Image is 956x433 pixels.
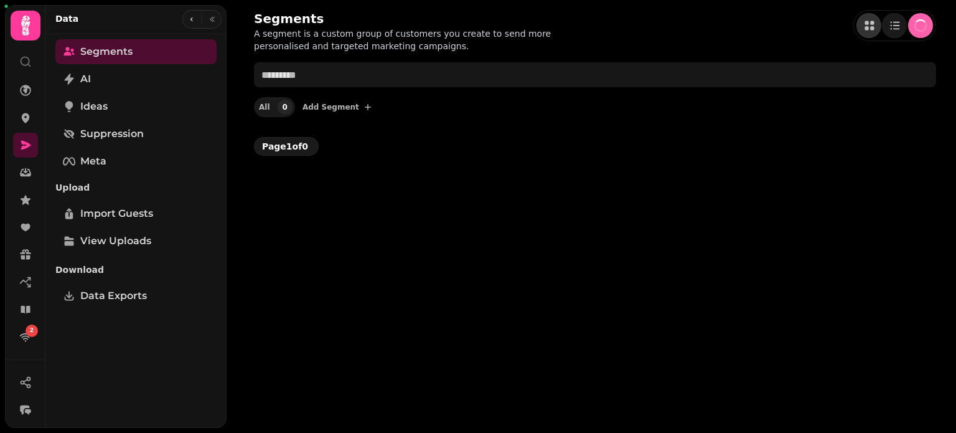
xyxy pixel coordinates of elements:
[302,103,359,111] span: Add Segment
[254,10,493,27] h2: Segments
[908,13,933,38] button: Menu
[80,154,106,169] span: Meta
[80,288,147,303] span: Data Exports
[278,100,293,115] span: 0
[80,234,151,249] span: View Uploads
[254,27,573,52] p: A segment is a custom group of customers you create to send more personalised and targeted market...
[30,326,34,335] span: 2
[13,325,38,350] a: 2
[55,121,217,146] a: Suppression
[80,44,133,59] span: Segments
[55,12,78,25] h2: Data
[257,140,313,153] p: Page 1 of 0
[55,39,217,64] a: Segments
[298,97,378,117] button: Add Segment
[55,149,217,174] a: Meta
[55,259,217,281] p: Download
[55,201,217,226] a: Import Guests
[80,99,108,114] span: Ideas
[55,94,217,119] a: Ideas
[55,283,217,308] a: Data Exports
[80,206,153,221] span: Import Guests
[80,72,91,87] span: AI
[55,176,217,199] p: Upload
[80,126,144,141] span: Suppression
[55,67,217,92] a: AI
[882,13,907,38] button: as-table
[55,229,217,254] a: View Uploads
[856,13,881,38] button: as-grid
[259,103,270,111] span: All
[45,34,227,428] nav: Tabs
[254,97,295,117] button: All0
